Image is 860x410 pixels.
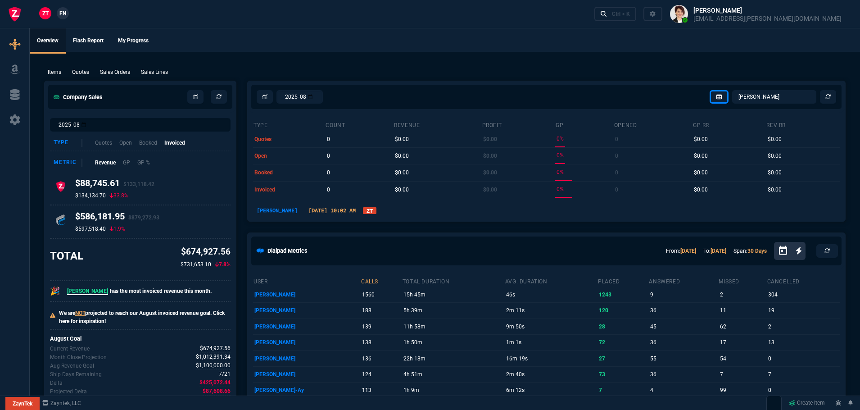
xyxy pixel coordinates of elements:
a: ZT [363,207,376,214]
p: From: [666,247,696,255]
p: 11 [720,304,765,317]
td: booked [253,164,325,181]
span: FN [59,9,66,18]
button: Open calendar [778,244,796,257]
p: 73 [599,368,647,381]
td: quotes [253,131,325,147]
p: 0% [557,166,564,178]
p: We are projected to reach our August invoiced revenue goal. Click here for inspiration! [59,309,231,325]
th: Rev RR [766,118,840,131]
p: 62 [720,320,765,333]
a: 30 Days [747,248,767,254]
p: 7 [599,384,647,396]
p: $0.00 [694,150,708,162]
p: 36 [650,336,717,349]
p: 9 [650,288,717,301]
th: revenue [394,118,481,131]
p: spec.value [192,344,231,353]
p: spec.value [211,370,231,378]
th: type [253,118,325,131]
span: [PERSON_NAME] [67,288,108,295]
p: Open [119,139,132,147]
p: 304 [768,288,838,301]
div: Type [54,139,82,147]
p: 19 [768,304,838,317]
p: 1.9% [109,225,125,232]
p: $0.00 [395,150,409,162]
p: Company Revenue Goal for Aug. [50,362,94,370]
p: 139 [362,320,400,333]
p: 7 [768,368,838,381]
p: $0.00 [694,133,708,146]
p: Sales Lines [141,68,168,76]
p: 27 [599,352,647,365]
p: $674,927.56 [181,246,231,259]
h6: August Goal [50,335,231,342]
p: Quotes [95,139,112,147]
p: [PERSON_NAME] [254,288,359,301]
p: [PERSON_NAME] [254,304,359,317]
p: $0.00 [395,183,409,196]
p: Revenue [95,159,116,167]
p: 15h 45m [403,288,503,301]
p: 7.8% [215,260,231,269]
p: 7 [720,368,765,381]
span: $133,118.42 [123,181,154,187]
p: 1243 [599,288,647,301]
span: Company Revenue Goal for Aug. [196,361,231,370]
span: The difference between the current month's Revenue goal and projected month-end. [203,387,231,396]
p: 0 [615,166,618,179]
p: [PERSON_NAME]-Ay [254,384,359,396]
p: 0 [615,183,618,196]
p: 120 [599,304,647,317]
span: Uses current month's data to project the month's close. [196,353,231,361]
a: [DATE] [711,248,726,254]
p: $0.00 [395,166,409,179]
a: Flash Report [66,28,111,54]
span: $879,272.93 [128,214,159,221]
p: [PERSON_NAME] [253,206,301,214]
th: calls [361,274,402,287]
p: spec.value [195,387,231,396]
p: 5h 39m [403,304,503,317]
p: $731,653.10 [181,260,211,269]
p: To: [703,247,726,255]
th: placed [597,274,648,287]
p: 0 [768,352,838,365]
p: Invoiced [164,139,185,147]
span: ZT [42,9,49,18]
p: 4h 51m [403,368,503,381]
p: [DATE] 10:02 AM [305,206,359,214]
a: msbcCompanyName [40,399,84,407]
p: $0.00 [768,150,782,162]
p: The difference between the current month's Revenue and the goal. [50,379,63,387]
p: 54 [720,352,765,365]
p: Uses current month's data to project the month's close. [50,353,107,361]
th: cancelled [767,274,840,287]
h4: $88,745.61 [75,178,154,192]
p: GP % [137,159,150,167]
p: 28 [599,320,647,333]
div: Ctrl + K [612,10,630,18]
p: 2m 11s [506,304,596,317]
p: 136 [362,352,400,365]
p: 1560 [362,288,400,301]
p: 2m 40s [506,368,596,381]
th: answered [648,274,718,287]
span: NOT [75,310,85,316]
p: $0.00 [483,150,497,162]
a: My Progress [111,28,156,54]
p: 99 [720,384,765,396]
p: 0 [327,150,330,162]
p: 0 [327,166,330,179]
p: 11h 58m [403,320,503,333]
a: Create Item [785,396,828,410]
p: Items [48,68,61,76]
p: 45 [650,320,717,333]
span: The difference between the current month's Revenue and the goal. [199,378,231,387]
p: GP [123,159,130,167]
p: 0% [557,132,564,145]
th: GP [555,118,614,131]
p: 33.8% [109,192,128,199]
p: 1h 9m [403,384,503,396]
